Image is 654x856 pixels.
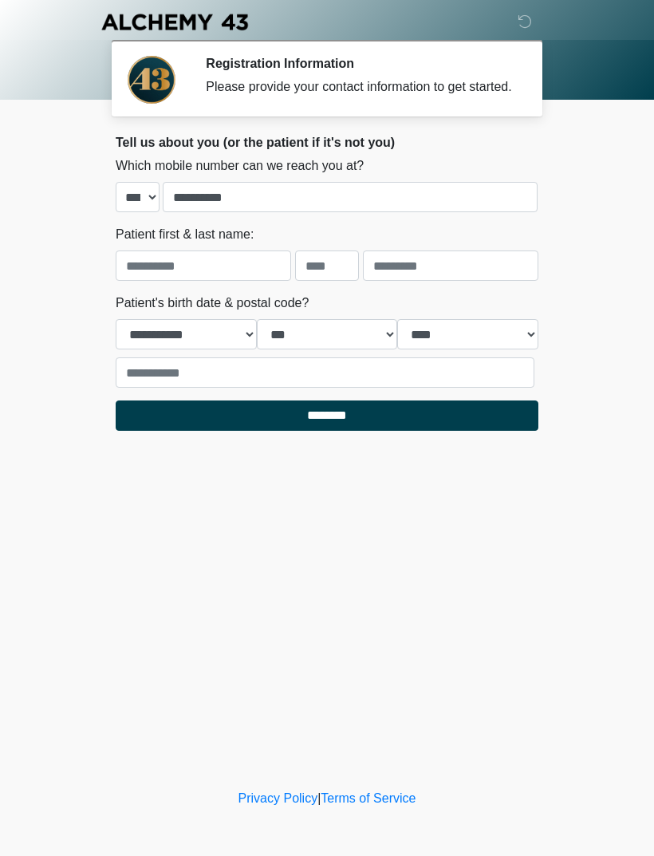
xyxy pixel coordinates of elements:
[128,56,175,104] img: Agent Avatar
[116,156,364,176] label: Which mobile number can we reach you at?
[116,294,309,313] label: Patient's birth date & postal code?
[116,225,254,244] label: Patient first & last name:
[100,12,250,32] img: Alchemy 43 Logo
[206,56,514,71] h2: Registration Information
[321,791,416,805] a: Terms of Service
[238,791,318,805] a: Privacy Policy
[116,135,538,150] h2: Tell us about you (or the patient if it's not you)
[317,791,321,805] a: |
[206,77,514,97] div: Please provide your contact information to get started.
